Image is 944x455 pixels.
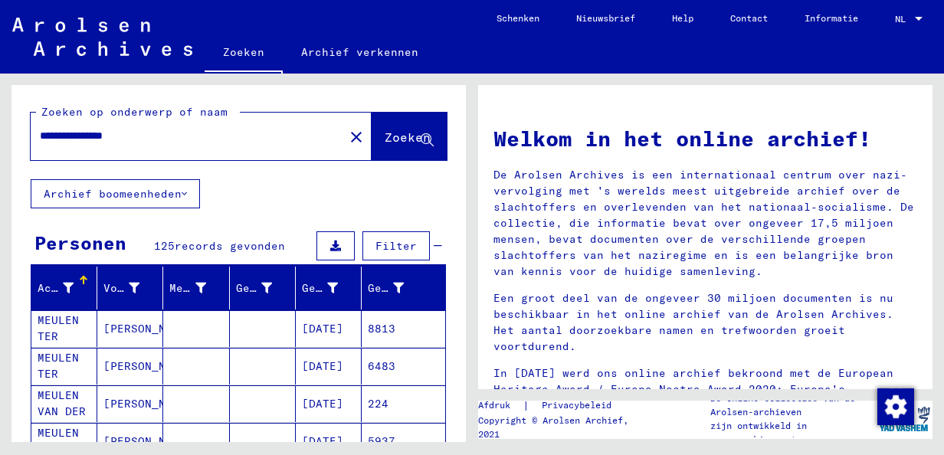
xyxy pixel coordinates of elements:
[97,310,163,347] mat-cell: [PERSON_NAME]
[31,385,97,422] mat-cell: MEULEN VAN DER
[302,281,392,295] font: Geboortedatum
[236,276,295,300] div: Geboorte
[493,290,917,355] p: Een groot deel van de ongeveer 30 miljoen documenten is nu beschikbaar in het online archief van ...
[31,267,97,309] mat-header-cell: Nachname
[44,187,182,201] font: Archief boomeenheden
[169,276,228,300] div: Meisjesnaam
[493,123,917,155] h1: Welkom in het online archief!
[163,267,229,309] mat-header-cell: Geburtsname
[97,348,163,385] mat-cell: [PERSON_NAME]
[296,385,362,422] mat-cell: [DATE]
[12,18,192,56] img: Arolsen_neg.svg
[368,281,444,295] font: Gevangene #
[38,281,107,295] font: Achternaam
[877,388,914,425] img: Toestemming wijzigen
[710,391,876,419] p: De online collecties van de Arolsen-archieven
[372,113,447,160] button: Zoeken
[362,385,445,422] mat-cell: 224
[385,129,431,145] span: Zoeken
[296,267,362,309] mat-header-cell: Geburtsdatum
[175,239,285,253] span: records gevonden
[169,281,245,295] font: Meisjesnaam
[103,276,162,300] div: Voornaam
[302,276,361,300] div: Geboortedatum
[38,276,97,300] div: Achternaam
[31,179,200,208] button: Archief boomeenheden
[97,385,163,422] mat-cell: [PERSON_NAME]
[296,310,362,347] mat-cell: [DATE]
[368,276,427,300] div: Gevangene #
[31,348,97,385] mat-cell: MEULEN TER
[283,34,437,70] a: Archief verkennen
[493,365,917,414] p: In [DATE] werd ons online archief bekroond met de European Heritage Award / Europa Nostra Award 2...
[478,398,523,414] a: Afdruk
[205,34,283,74] a: Zoeken
[375,239,417,253] span: Filter
[895,14,912,25] span: NL
[230,267,296,309] mat-header-cell: Geburt‏
[523,398,529,414] font: |
[34,229,126,257] div: Personen
[362,310,445,347] mat-cell: 8813
[31,310,97,347] mat-cell: MEULEN TER
[362,348,445,385] mat-cell: 6483
[341,121,372,152] button: Duidelijk
[478,414,648,441] p: Copyright © Arolsen Archief, 2021
[236,281,291,295] font: Geboorte
[154,239,175,253] span: 125
[296,348,362,385] mat-cell: [DATE]
[493,167,917,280] p: De Arolsen Archives is een internationaal centrum over nazi-vervolging met 's werelds meest uitge...
[41,105,228,119] mat-label: Zoeken op onderwerp of naam
[347,128,365,146] mat-icon: close
[876,400,933,438] img: yv_logo.png
[103,281,159,295] font: Voornaam
[362,231,430,260] button: Filter
[362,267,445,309] mat-header-cell: Prisoner #
[529,398,630,414] a: Privacybeleid
[97,267,163,309] mat-header-cell: Vorname
[710,419,876,447] p: zijn ontwikkeld in samenwerking met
